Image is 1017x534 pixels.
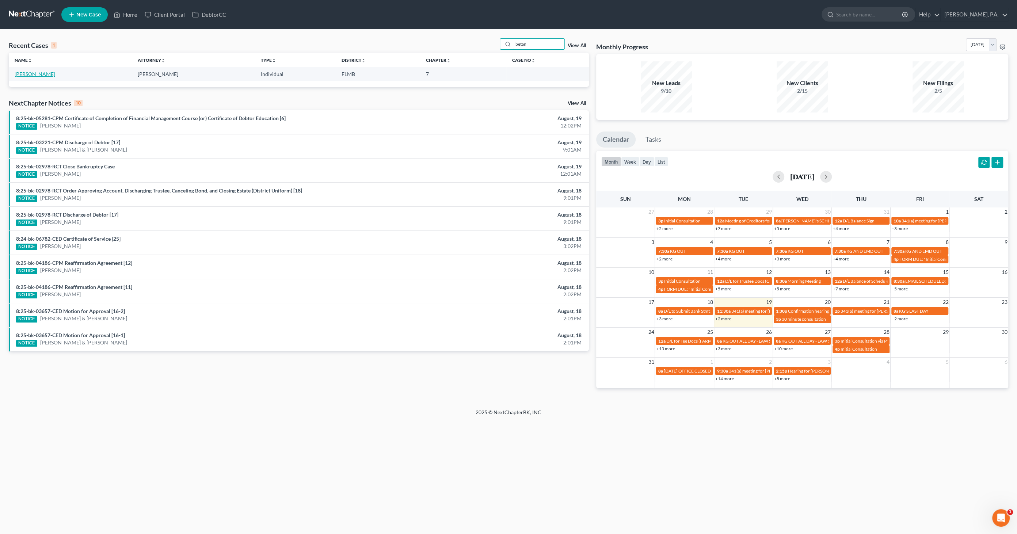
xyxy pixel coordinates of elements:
input: Search by name... [836,8,903,21]
div: NOTICE [16,244,37,250]
div: NOTICE [16,123,37,130]
h2: [DATE] [790,173,814,180]
i: unfold_more [161,58,165,63]
div: NOTICE [16,316,37,323]
span: 30 [824,207,831,216]
div: 2:02PM [398,291,582,298]
a: +8 more [774,376,790,381]
td: FLMB [336,67,420,81]
a: +5 more [892,286,908,291]
span: 12 [765,268,773,276]
span: 2 [768,358,773,366]
span: KG'S LAST DAY [899,308,928,314]
span: 341(a) meeting for [PERSON_NAME] [731,308,802,314]
div: 10 [74,100,83,106]
span: 12a [835,218,842,224]
span: 22 [942,298,949,306]
span: KG OUT ALL DAY - LAW SCHOOL ORIENTATION [781,338,875,344]
span: 3 [827,358,831,366]
span: 8a [717,338,722,344]
a: [PERSON_NAME] & [PERSON_NAME] [40,315,127,322]
span: Initial Consultation [841,346,877,352]
a: [PERSON_NAME] & [PERSON_NAME] [40,339,127,346]
span: 28 [706,207,714,216]
i: unfold_more [28,58,32,63]
span: 7:30a [835,248,846,254]
a: 8:25-bk-03657-CED Motion for Approval [16-1] [16,332,125,338]
div: 12:01AM [398,170,582,178]
span: 30 minute consultation [782,316,826,322]
h3: Monthly Progress [596,42,648,51]
span: 3p [658,218,663,224]
span: Fri [916,196,924,202]
a: Typeunfold_more [261,57,276,63]
a: 8:25-bk-03221-CPM Discharge of Debtor [17] [16,139,120,145]
div: NOTICE [16,292,37,298]
a: +2 more [892,316,908,321]
i: unfold_more [446,58,451,63]
span: 8:30a [776,278,787,284]
a: +2 more [715,316,731,321]
span: 16 [1001,268,1008,276]
a: 8:25-bk-02978-RCT Order Approving Account, Discharging Trustee, Canceling Bond, and Closing Estat... [16,187,302,194]
button: day [639,157,654,167]
span: 6 [827,238,831,247]
span: FORM DUE: "Initial Consultation Intake Information" from [PERSON_NAME] [664,286,811,292]
div: 9:01AM [398,146,582,153]
a: +2 more [656,256,672,262]
span: 8a [776,338,781,344]
span: 8 [945,238,949,247]
span: 10a [894,218,901,224]
span: Initial Consultation [664,218,700,224]
span: 29 [942,328,949,336]
div: NOTICE [16,171,37,178]
span: KG OUT [670,248,686,254]
span: 341(a) meeting for [PERSON_NAME] [729,368,799,374]
a: 8:24-bk-06782-CED Certificate of Service [25] [16,236,121,242]
span: 7:30a [894,248,904,254]
div: NOTICE [16,195,37,202]
a: +5 more [715,286,731,291]
span: 1 [945,207,949,216]
i: unfold_more [531,58,536,63]
span: D/L to Submit Bank Stmt and P&L's to Tee [663,308,740,314]
span: 1 [1007,509,1013,515]
a: View All [568,101,586,106]
span: 8a [776,218,781,224]
a: +10 more [774,346,793,351]
div: Recent Cases [9,41,57,50]
button: month [601,157,621,167]
div: New Leads [641,79,692,87]
span: Confirmation hearing for [PERSON_NAME] [788,308,871,314]
div: NextChapter Notices [9,99,83,107]
span: 2 [1004,207,1008,216]
a: Client Portal [141,8,188,21]
a: +4 more [715,256,731,262]
span: [DATE] OFFICE CLOSED [663,368,711,374]
span: 20 [824,298,831,306]
a: Tasks [639,131,668,148]
button: week [621,157,639,167]
div: August, 18 [398,283,582,291]
span: 341(a) meeting for [PERSON_NAME] [841,308,911,314]
a: +14 more [715,376,734,381]
span: KG OUT ALL DAY - LAW SCHOOL ORIENTATION [723,338,816,344]
div: 2/15 [777,87,828,95]
a: Calendar [596,131,636,148]
div: 2:01PM [398,315,582,322]
span: 19 [765,298,773,306]
div: August, 19 [398,115,582,122]
span: Meeting of Creditors for [PERSON_NAME] [725,218,806,224]
div: August, 18 [398,211,582,218]
div: 2:01PM [398,339,582,346]
td: [PERSON_NAME] [132,67,255,81]
span: 9 [1004,238,1008,247]
span: Thu [856,196,866,202]
a: +7 more [715,226,731,231]
span: 7 [886,238,890,247]
span: Morning Meeting [788,278,821,284]
a: [PERSON_NAME] [40,291,81,298]
span: 3 [650,238,655,247]
span: 2:15p [776,368,787,374]
a: +4 more [833,256,849,262]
